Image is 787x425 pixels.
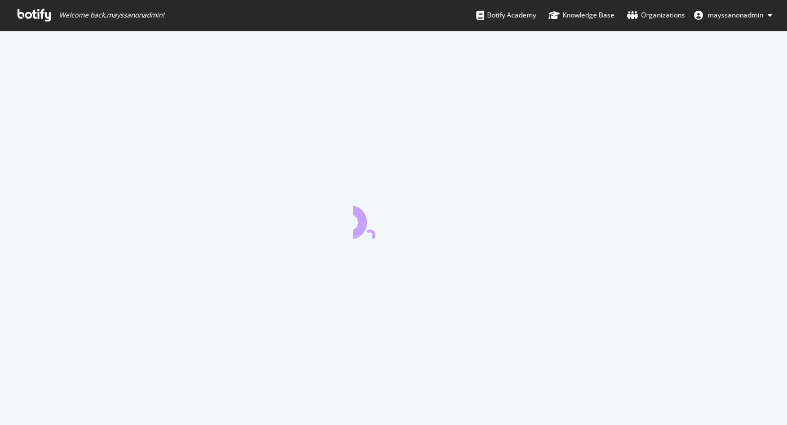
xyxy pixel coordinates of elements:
div: Botify Academy [476,10,536,21]
div: Organizations [627,10,685,21]
span: Welcome back, mayssanonadmin ! [59,11,164,20]
div: Knowledge Base [549,10,614,21]
button: mayssanonadmin [685,6,781,24]
span: mayssanonadmin [708,10,763,20]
